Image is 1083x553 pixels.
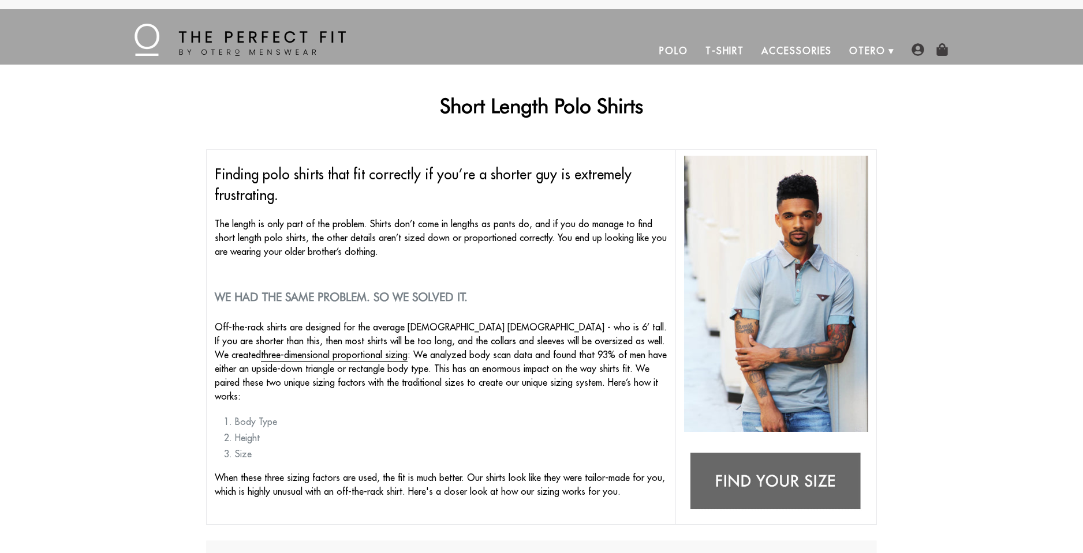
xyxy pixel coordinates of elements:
[697,37,753,65] a: T-Shirt
[912,43,924,56] img: user-account-icon.png
[936,43,948,56] img: shopping-bag-icon.png
[206,93,877,118] h1: Short Length Polo Shirts
[684,446,868,518] img: Find your size: tshirts for short guys
[684,156,868,432] img: short length polo shirts
[215,290,667,304] h2: We had the same problem. So we solved it.
[215,217,667,258] p: The length is only part of the problem. Shirts don’t come in lengths as pants do, and if you do m...
[753,37,841,65] a: Accessories
[235,431,667,445] li: Height
[235,415,667,428] li: Body Type
[651,37,697,65] a: Polo
[135,24,346,56] img: The Perfect Fit - by Otero Menswear - Logo
[841,37,894,65] a: Otero
[235,447,667,461] li: Size
[215,321,667,402] span: Off-the-rack shirts are designed for the average [DEMOGRAPHIC_DATA] [DEMOGRAPHIC_DATA] - who is 6...
[215,165,632,204] span: Finding polo shirts that fit correctly if you’re a shorter guy is extremely frustrating.
[261,349,408,362] a: three-dimensional proportional sizing
[215,471,667,498] p: When these three sizing factors are used, the fit is much better. Our shirts look like they were ...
